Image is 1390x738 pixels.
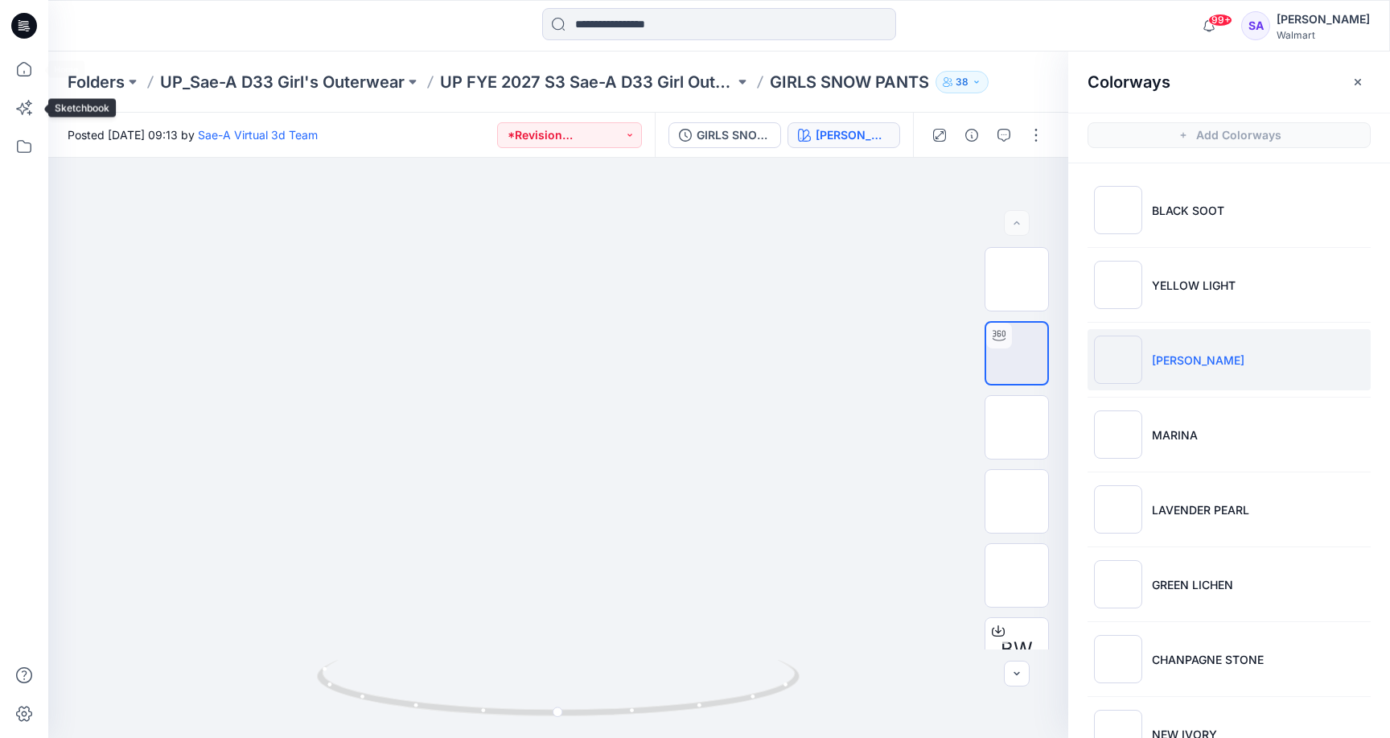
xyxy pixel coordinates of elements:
[68,126,318,143] span: Posted [DATE] 09:13 by
[936,71,989,93] button: 38
[956,73,968,91] p: 38
[697,126,771,144] div: GIRLS SNOW PANTS_FUL COLORWAYS
[1152,202,1224,219] p: BLACK SOOT
[198,128,318,142] a: Sae-A Virtual 3d Team
[160,71,405,93] a: UP_Sae-A D33 Girl's Outerwear
[1094,485,1142,534] img: LAVENDER PEARL
[1241,11,1270,40] div: SA
[788,122,900,148] button: [PERSON_NAME]
[816,126,890,144] div: [PERSON_NAME]
[1152,352,1244,369] p: [PERSON_NAME]
[1152,501,1249,518] p: LAVENDER PEARL
[1001,635,1033,664] span: BW
[1094,261,1142,309] img: YELLOW LIGHT
[1094,560,1142,608] img: GREEN LICHEN
[440,71,734,93] a: UP FYE 2027 S3 Sae-A D33 Girl Outerwear - OZARK TRAIL
[1277,10,1370,29] div: [PERSON_NAME]
[1152,576,1233,593] p: GREEN LICHEN
[1152,651,1264,668] p: CHANPAGNE STONE
[770,71,929,93] p: GIRLS SNOW PANTS
[959,122,985,148] button: Details
[1094,410,1142,459] img: MARINA
[1088,72,1170,92] h2: Colorways
[1152,277,1236,294] p: YELLOW LIGHT
[1277,29,1370,41] div: Walmart
[668,122,781,148] button: GIRLS SNOW PANTS_FUL COLORWAYS
[1094,635,1142,683] img: CHANPAGNE STONE
[1094,186,1142,234] img: BLACK SOOT
[1208,14,1232,27] span: 99+
[68,71,125,93] a: Folders
[1152,427,1198,443] p: MARINA
[1094,336,1142,384] img: OPALINE GREEN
